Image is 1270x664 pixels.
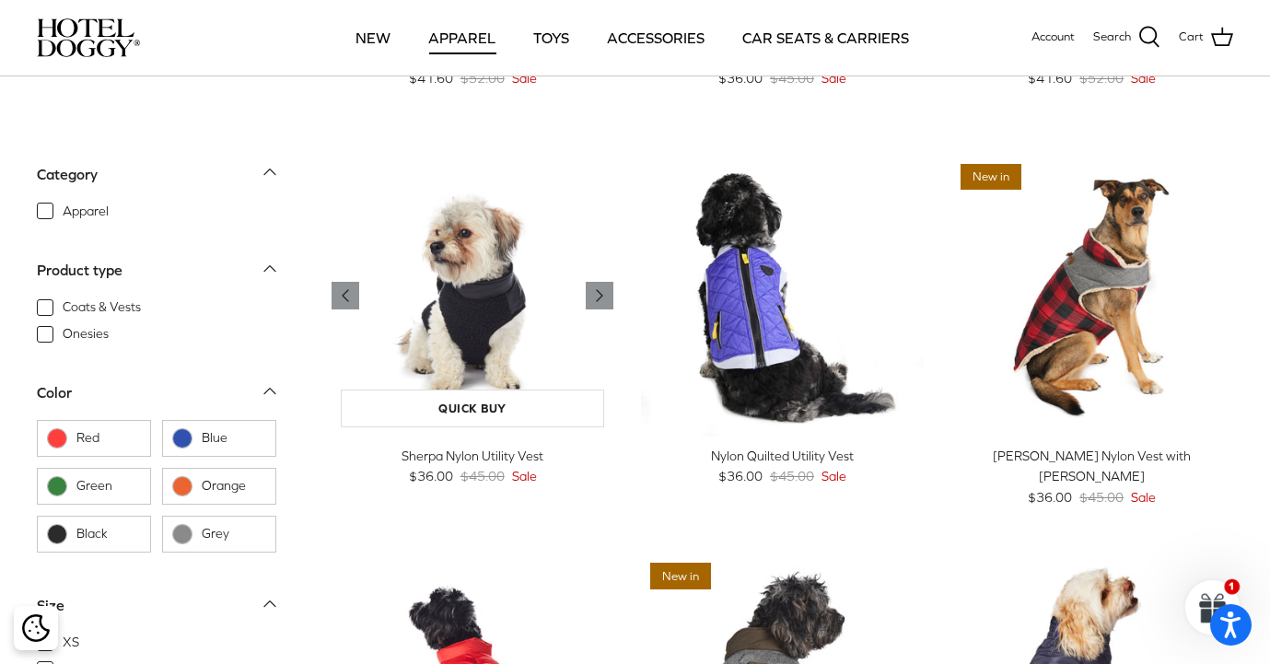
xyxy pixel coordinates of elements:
[37,381,72,405] div: Color
[1131,487,1156,507] span: Sale
[512,68,537,88] span: Sale
[412,6,512,69] a: APPAREL
[951,446,1233,487] div: [PERSON_NAME] Nylon Vest with [PERSON_NAME]
[586,282,613,309] a: Previous
[339,6,407,69] a: NEW
[718,68,763,88] span: $36.00
[1031,29,1075,43] span: Account
[409,68,453,88] span: $41.60
[37,379,276,420] a: Color
[22,614,50,642] img: Cookie policy
[37,159,276,201] a: Category
[76,525,141,543] span: Black
[37,590,276,632] a: Size
[332,446,613,466] div: Sherpa Nylon Utility Vest
[590,6,721,69] a: ACCESSORIES
[332,446,613,487] a: Sherpa Nylon Utility Vest $36.00 $45.00 Sale
[37,594,64,618] div: Size
[409,466,453,486] span: $36.00
[63,297,141,316] span: Coats & Vests
[517,6,586,69] a: TOYS
[726,6,926,69] a: CAR SEATS & CARRIERS
[1093,28,1131,47] span: Search
[37,18,140,57] img: hoteldoggycom
[641,155,923,437] a: Nylon Quilted Utility Vest
[19,612,52,645] button: Cookie policy
[1079,487,1124,507] span: $45.00
[341,390,604,427] a: Quick buy
[332,155,613,437] a: Sherpa Nylon Utility Vest
[718,466,763,486] span: $36.00
[63,202,109,220] span: Apparel
[650,164,716,191] span: 20% off
[202,429,266,448] span: Blue
[650,563,711,589] span: New in
[460,68,505,88] span: $52.00
[1028,487,1072,507] span: $36.00
[961,563,1026,589] span: 20% off
[961,164,1021,191] span: New in
[821,68,846,88] span: Sale
[76,477,141,495] span: Green
[63,325,109,344] span: Onesies
[332,282,359,309] a: Previous
[341,563,406,589] span: 20% off
[1179,26,1233,50] a: Cart
[37,162,98,186] div: Category
[202,525,266,543] span: Grey
[821,466,846,486] span: Sale
[37,255,276,297] a: Product type
[641,446,923,466] div: Nylon Quilted Utility Vest
[63,634,79,652] span: XS
[641,446,923,487] a: Nylon Quilted Utility Vest $36.00 $45.00 Sale
[770,466,814,486] span: $45.00
[274,6,991,69] div: Primary navigation
[1031,28,1075,47] a: Account
[512,466,537,486] span: Sale
[1028,68,1072,88] span: $41.60
[460,466,505,486] span: $45.00
[1131,68,1156,88] span: Sale
[1179,28,1204,47] span: Cart
[202,477,266,495] span: Orange
[951,155,1233,437] a: Melton Nylon Vest with Sherpa Lining
[770,68,814,88] span: $45.00
[1079,68,1124,88] span: $52.00
[951,446,1233,507] a: [PERSON_NAME] Nylon Vest with [PERSON_NAME] $36.00 $45.00 Sale
[76,429,141,448] span: Red
[14,606,58,650] div: Cookie policy
[37,258,122,282] div: Product type
[341,164,406,191] span: 20% off
[1093,26,1160,50] a: Search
